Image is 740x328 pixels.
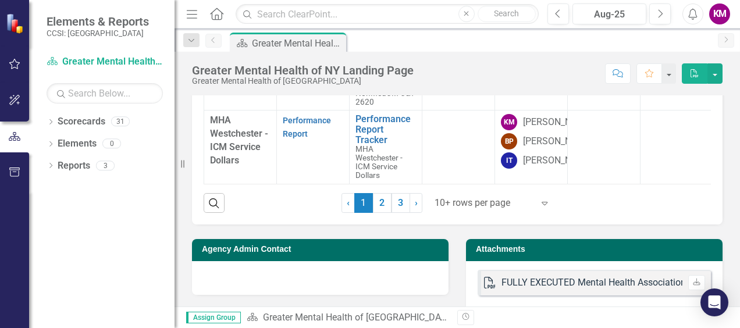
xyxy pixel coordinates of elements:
a: 2 [373,193,392,213]
td: Double-Click to Edit [422,110,495,184]
button: Search [478,6,536,22]
div: 0 [102,139,121,149]
div: Open Intercom Messenger [700,288,728,316]
div: 3 [96,161,115,170]
a: Greater Mental Health of [GEOGRAPHIC_DATA] [47,55,163,69]
span: MHA Westchester - ICM Service Dollars [210,115,268,166]
a: Elements [58,137,97,151]
a: Greater Mental Health of [GEOGRAPHIC_DATA] [263,312,454,323]
div: Aug-25 [577,8,642,22]
span: › [415,197,418,208]
a: Reports [58,159,90,173]
div: BP [501,133,517,149]
button: KM [709,3,730,24]
img: ClearPoint Strategy [6,13,26,33]
div: KM [501,114,517,130]
span: Assign Group [186,312,241,323]
input: Search Below... [47,83,163,104]
small: CCSI: [GEOGRAPHIC_DATA] [47,28,149,38]
div: Greater Mental Health of NY Landing Page [252,36,343,51]
span: ‹ [347,197,350,208]
div: [PERSON_NAME] [523,154,593,167]
div: Greater Mental Health of [GEOGRAPHIC_DATA] [192,77,414,85]
span: Elements & Reports [47,15,149,28]
div: [PERSON_NAME] [523,135,593,148]
input: Search ClearPoint... [236,4,539,24]
div: Greater Mental Health of NY Landing Page [192,64,414,77]
div: IT [501,152,517,169]
div: [PERSON_NAME] [523,116,593,129]
div: » [247,311,449,325]
a: 3 [392,193,410,213]
a: Scorecards [58,115,105,129]
div: 31 [111,117,130,127]
h3: Agency Admin Contact [202,245,443,254]
a: Performance Report Tracker [355,114,416,145]
h3: Attachments [476,245,717,254]
span: Search [494,9,519,18]
td: Double-Click to Edit Right Click for Context Menu [350,110,422,184]
span: 1 [354,193,373,213]
span: MHA Westchester - ICM Service Dollars [355,144,403,180]
a: Performance Report [283,116,331,138]
button: Aug-25 [572,3,646,24]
